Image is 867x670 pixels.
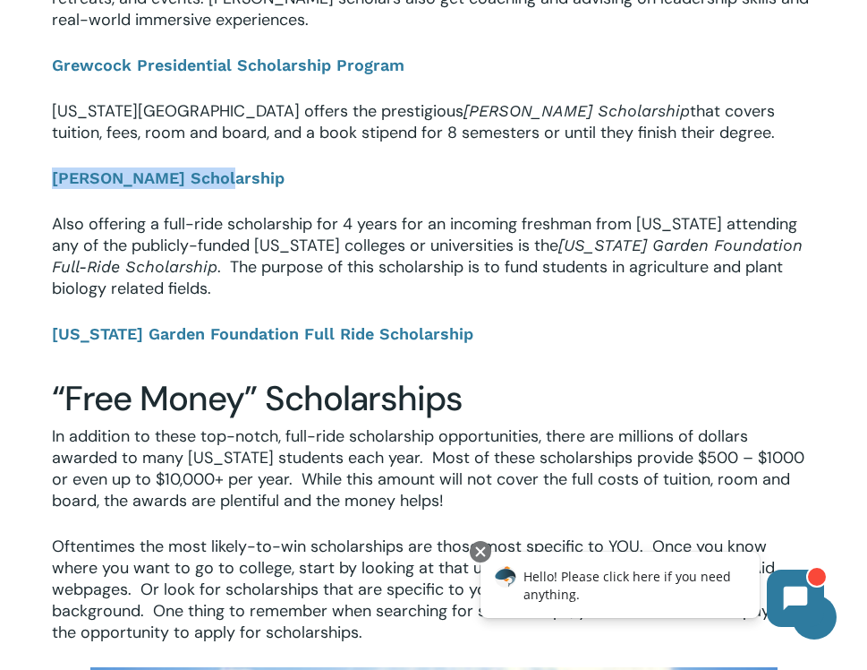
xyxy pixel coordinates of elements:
[463,101,690,120] span: [PERSON_NAME] Scholarship
[52,100,463,122] span: [US_STATE][GEOGRAPHIC_DATA] offers the prestigious
[52,324,473,343] b: [US_STATE] Garden Foundation Full Ride Scholarship
[52,378,814,419] h2: “Free Money” Scholarships
[52,425,804,511] span: In addition to these top-notch, full-ride scholarship opportunities, there are millions of dollar...
[52,168,285,187] b: [PERSON_NAME] Scholarship
[52,323,478,345] a: [US_STATE] Garden Foundation Full Ride Scholarship
[52,213,797,256] span: Also offering a full-ride scholarship for 4 years for an incoming freshman from [US_STATE] attend...
[52,167,285,189] a: [PERSON_NAME] Scholarship
[52,56,404,74] a: Grewcock Presidential Scholarship Program
[52,100,775,143] span: that covers tuition, fees, room and board, and a book stipend for 8 semesters or until they finis...
[52,256,783,299] span: . The purpose of this scholarship is to fund students in agriculture and plant biology related fi...
[462,537,842,645] iframe: Chatbot
[52,236,803,276] span: [US_STATE] Garden Foundation Full-Ride Scholarship
[52,536,796,643] span: Oftentimes the most likely-to-win scholarships are those most specific to YOU. Once you know wher...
